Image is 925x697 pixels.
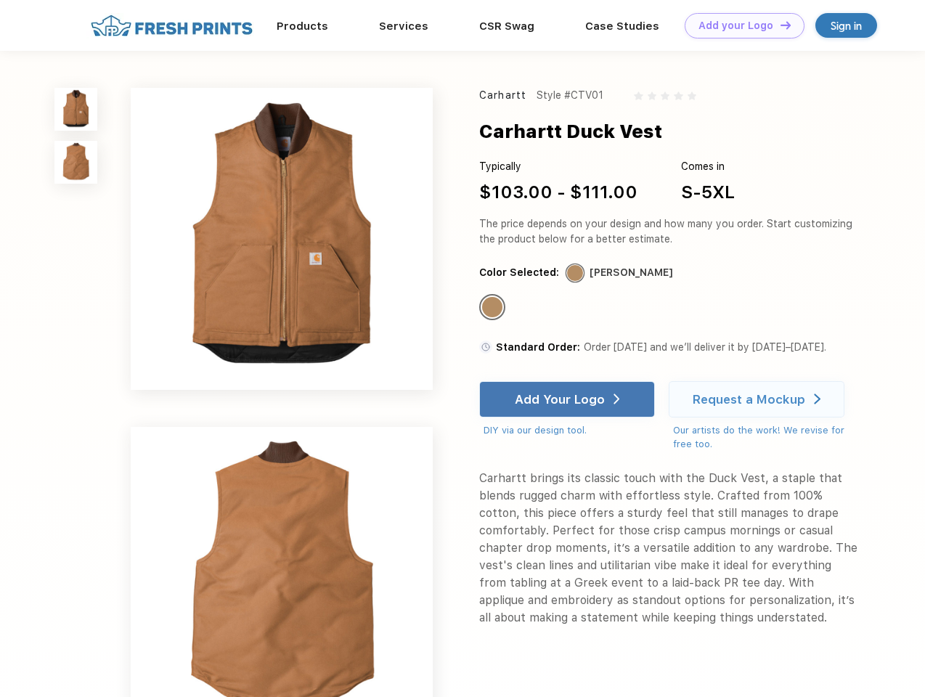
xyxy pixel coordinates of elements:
img: white arrow [614,394,620,404]
div: Style #CTV01 [537,88,603,103]
div: Carhartt Duck Vest [479,118,662,145]
a: Products [277,20,328,33]
span: Order [DATE] and we’ll deliver it by [DATE]–[DATE]. [584,341,826,353]
div: S-5XL [681,179,735,205]
img: white arrow [814,394,820,404]
div: $103.00 - $111.00 [479,179,637,205]
div: Carhartt [479,88,526,103]
div: Add your Logo [698,20,773,32]
div: Typically [479,159,637,174]
img: standard order [479,341,492,354]
div: Carhartt brings its classic touch with the Duck Vest, a staple that blends rugged charm with effo... [479,470,858,627]
img: func=resize&h=640 [131,88,433,390]
img: gray_star.svg [688,91,696,100]
div: Add Your Logo [515,392,605,407]
span: Standard Order: [496,341,580,353]
div: The price depends on your design and how many you order. Start customizing the product below for ... [479,216,858,247]
div: Color Selected: [479,265,559,280]
img: fo%20logo%202.webp [86,13,257,38]
img: gray_star.svg [661,91,669,100]
div: Request a Mockup [693,392,805,407]
div: Carhartt Brown [482,297,502,317]
div: Comes in [681,159,735,174]
img: gray_star.svg [648,91,656,100]
a: Sign in [815,13,877,38]
div: Our artists do the work! We revise for free too. [673,423,858,452]
div: [PERSON_NAME] [590,265,673,280]
img: func=resize&h=100 [54,88,97,131]
img: func=resize&h=100 [54,141,97,184]
img: gray_star.svg [674,91,682,100]
div: DIY via our design tool. [484,423,655,438]
div: Sign in [831,17,862,34]
img: DT [781,21,791,29]
img: gray_star.svg [634,91,643,100]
